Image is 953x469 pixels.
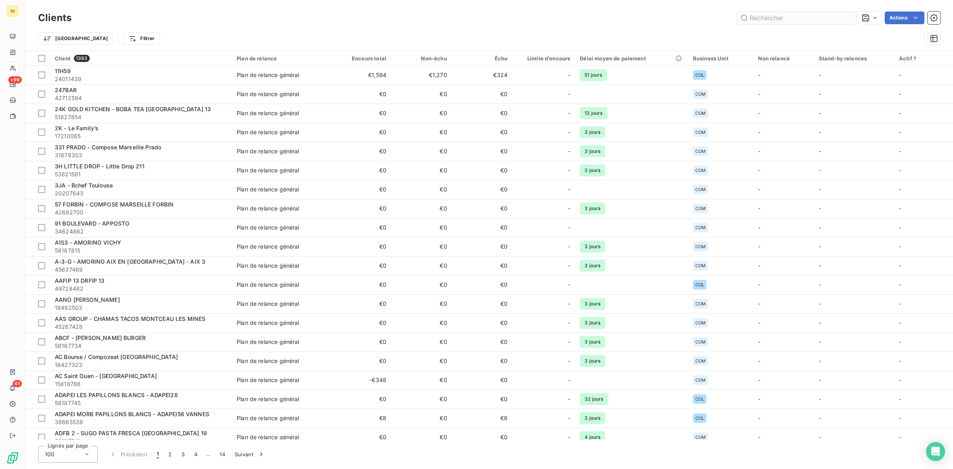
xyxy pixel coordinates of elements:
span: - [568,185,570,193]
span: A-3-G - AMORINO AIX EN [GEOGRAPHIC_DATA] - AIX 3 [55,258,205,265]
td: €0 [391,123,452,142]
span: - [568,433,570,441]
span: 18427323 [55,361,227,369]
span: - [758,300,760,307]
span: - [899,281,901,288]
td: €0 [330,313,391,332]
span: - [819,262,821,269]
span: 61 [13,380,22,387]
td: €0 [330,199,391,218]
span: - [568,90,570,98]
span: 53821581 [55,170,227,178]
div: Plan de relance général [237,395,299,403]
div: Plan de relance général [237,185,299,193]
td: €0 [391,161,452,180]
td: €8 [452,409,513,428]
td: €0 [391,275,452,294]
span: - [819,319,821,326]
span: - [568,224,570,232]
div: Plan de relance général [237,109,299,117]
span: - [568,243,570,251]
div: Échu [457,55,508,62]
td: €0 [452,390,513,409]
span: - [758,129,760,135]
span: 3H LITTLE DROP - Little Drop 211 [55,163,145,170]
span: - [899,129,901,135]
div: Plan de relance général [237,281,299,289]
span: - [819,434,821,440]
span: AAS GROUP - CHAMAS TACOS MONTCEAU LES MINES [55,315,205,322]
span: - [568,414,570,422]
span: - [899,300,901,307]
div: Plan de relance général [237,71,299,79]
td: €0 [452,104,513,123]
span: - [899,376,901,383]
button: Précédent [104,446,152,463]
td: €0 [391,371,452,390]
span: - [568,128,570,136]
span: 58187745 [55,399,227,407]
div: Non-échu [396,55,447,62]
span: - [758,434,760,440]
span: - [899,224,901,231]
span: ADFB 2 - SUGO PASTA FRESCA [GEOGRAPHIC_DATA] 19 [55,430,207,436]
td: €0 [452,123,513,142]
span: COM [695,111,706,116]
span: - [758,262,760,269]
span: COL [695,416,704,421]
td: -€348 [330,371,391,390]
span: - [899,110,901,116]
td: €0 [330,104,391,123]
td: €0 [452,351,513,371]
span: - [899,434,901,440]
span: 58187734 [55,342,227,350]
span: 3 jours [580,355,605,367]
td: €0 [452,85,513,104]
div: Plan de relance général [237,166,299,174]
span: 331 PRADO - Compose Marseille Prado [55,144,161,151]
div: Plan de relance général [237,147,299,155]
span: - [819,224,821,231]
span: - [819,338,821,345]
span: 45637469 [55,266,227,274]
td: €0 [452,237,513,256]
div: Plan de relance général [237,376,299,384]
span: - [568,205,570,212]
button: 14 [215,446,230,463]
span: 3 jours [580,260,605,272]
img: Logo LeanPay [6,452,19,464]
span: - [568,300,570,308]
span: 51 jours [580,69,607,81]
span: ADAPEI LES PAPILLONS BLANCS - ADAPEI28 [55,392,178,398]
div: Plan de relance général [237,357,299,365]
span: COM [695,168,706,173]
span: - [568,338,570,346]
span: - [758,205,760,212]
td: €0 [391,409,452,428]
span: 58187741 [55,437,227,445]
td: €0 [330,294,391,313]
div: Limite d’encours [517,55,570,62]
span: AAFIP 13 DRFIP 13 [55,277,105,284]
div: Plan de relance [237,55,326,62]
span: AC Bourse / Compozeat [GEOGRAPHIC_DATA] [55,353,178,360]
td: €0 [330,85,391,104]
span: - [819,281,821,288]
span: COL [695,282,704,287]
span: - [758,224,760,231]
td: €0 [330,218,391,237]
span: AANO [PERSON_NAME] [55,296,120,303]
span: - [758,319,760,326]
button: 2 [164,446,176,463]
td: €0 [452,161,513,180]
span: 17210065 [55,132,227,140]
td: €0 [452,142,513,161]
span: - [568,357,570,365]
span: 3 jours [580,298,605,310]
span: - [758,110,760,116]
span: 15818786 [55,380,227,388]
span: - [758,338,760,345]
td: €0 [391,142,452,161]
td: €0 [452,332,513,351]
td: €0 [391,351,452,371]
